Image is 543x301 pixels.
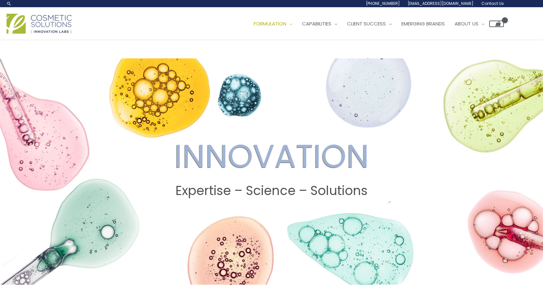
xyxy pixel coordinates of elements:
a: Emerging Brands [397,14,450,34]
span: Formulation [254,20,286,27]
a: Formulation [249,14,297,34]
h2: INNOVATION [6,137,537,175]
span: Capabilities [302,20,331,27]
span: About Us [455,20,478,27]
span: [PHONE_NUMBER] [366,1,400,6]
a: View Shopping Cart, empty [489,21,504,27]
nav: Site Navigation [244,14,504,34]
span: Contact Us [481,1,504,6]
span: Emerging Brands [401,20,445,27]
span: Client Success [347,20,386,27]
a: Search icon link [7,1,12,6]
h2: Expertise – Science – Solutions [6,183,537,198]
a: About Us [450,14,489,34]
span: [EMAIL_ADDRESS][DOMAIN_NAME] [408,1,474,6]
a: Capabilities [297,14,342,34]
img: Cosmetic Solutions Logo [7,14,72,34]
a: Client Success [342,14,397,34]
